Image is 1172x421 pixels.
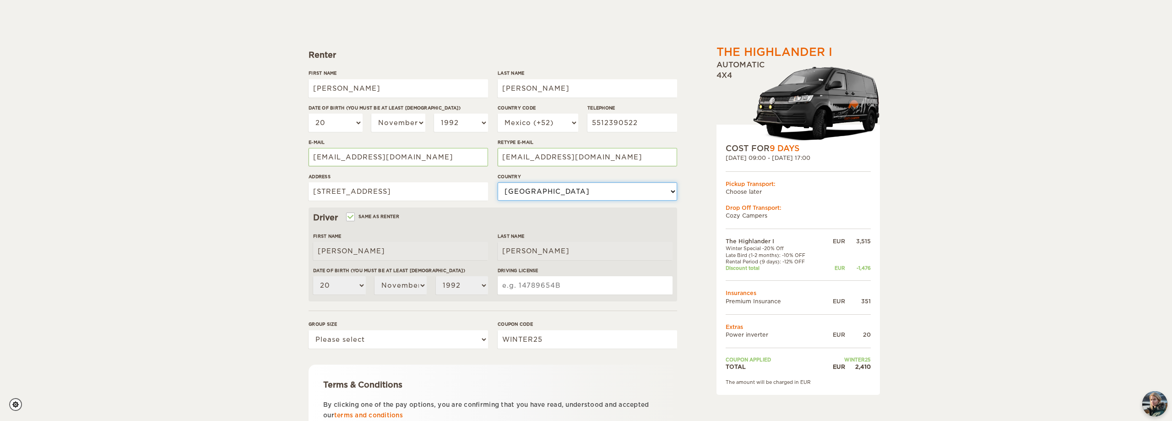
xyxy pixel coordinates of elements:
[309,148,488,166] input: e.g. example@example.com
[309,173,488,180] label: Address
[309,139,488,146] label: E-mail
[498,139,677,146] label: Retype E-mail
[726,297,824,305] td: Premium Insurance
[726,331,824,339] td: Power inverter
[334,412,403,419] a: terms and conditions
[716,60,880,143] div: Automatic 4x4
[845,297,871,305] div: 351
[726,212,871,219] td: Cozy Campers
[587,104,677,111] label: Telephone
[726,204,871,212] div: Drop Off Transport:
[726,258,824,265] td: Rental Period (9 days): -12% OFF
[726,289,871,297] td: Insurances
[9,398,28,411] a: Cookie settings
[726,237,824,245] td: The Highlander I
[323,399,662,421] p: By clicking one of the pay options, you are confirming that you have read, understood and accepte...
[726,379,871,385] div: The amount will be charged in EUR
[313,233,488,240] label: First Name
[824,237,845,245] div: EUR
[498,148,677,166] input: e.g. example@example.com
[313,267,488,274] label: Date of birth (You must be at least [DEMOGRAPHIC_DATA])
[309,70,488,77] label: First Name
[753,63,880,143] img: stor-stuttur-old-new-5.png
[824,331,845,339] div: EUR
[726,143,871,154] div: COST FOR
[845,363,871,371] div: 2,410
[309,321,488,328] label: Group size
[498,173,677,180] label: Country
[770,144,799,153] span: 9 Days
[824,363,845,371] div: EUR
[824,265,845,271] div: EUR
[1142,391,1167,416] button: chat-button
[498,70,677,77] label: Last Name
[323,379,662,390] div: Terms & Conditions
[309,104,488,111] label: Date of birth (You must be at least [DEMOGRAPHIC_DATA])
[845,331,871,339] div: 20
[498,242,673,260] input: e.g. Smith
[726,265,824,271] td: Discount total
[845,265,871,271] div: -1,476
[726,252,824,258] td: Late Bird (1-2 months): -10% OFF
[726,154,871,162] div: [DATE] 09:00 - [DATE] 17:00
[313,242,488,260] input: e.g. William
[726,245,824,252] td: Winter Special -20% Off
[726,356,824,363] td: Coupon applied
[824,297,845,305] div: EUR
[498,276,673,295] input: e.g. 14789654B
[309,79,488,98] input: e.g. William
[726,180,871,188] div: Pickup Transport:
[309,49,677,60] div: Renter
[1142,391,1167,416] img: Freyja at Cozy Campers
[716,44,832,60] div: The Highlander I
[498,104,578,111] label: Country Code
[498,79,677,98] input: e.g. Smith
[498,267,673,274] label: Driving License
[726,323,871,331] td: Extras
[726,188,871,196] td: Choose later
[726,363,824,371] td: TOTAL
[587,114,677,132] input: e.g. 1 234 567 890
[347,215,353,221] input: Same as renter
[845,237,871,245] div: 3,515
[347,212,399,221] label: Same as renter
[498,233,673,240] label: Last Name
[313,212,673,223] div: Driver
[498,321,677,328] label: Coupon code
[309,182,488,201] input: e.g. Street, City, Zip Code
[824,356,871,363] td: WINTER25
